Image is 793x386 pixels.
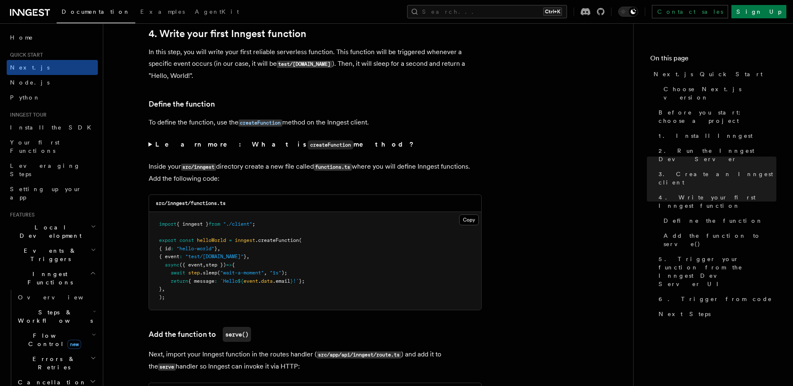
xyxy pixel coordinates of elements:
code: serve [158,364,176,371]
span: 2. Run the Inngest Dev Server [659,147,776,163]
span: return [171,278,188,284]
button: Steps & Workflows [15,305,98,328]
span: .email [273,278,290,284]
a: 4. Write your first Inngest function [655,190,776,213]
span: } [290,278,293,284]
span: Examples [140,8,185,15]
a: Setting up your app [7,182,98,205]
span: => [226,262,232,268]
h4: On this page [650,53,776,67]
a: Next Steps [655,306,776,321]
span: = [229,237,232,243]
a: Python [7,90,98,105]
span: , [264,270,267,276]
span: Setting up your app [10,186,82,201]
a: Node.js [7,75,98,90]
span: : [171,246,174,252]
button: Errors & Retries [15,351,98,375]
span: ( [299,237,302,243]
span: from [209,221,220,227]
span: { id [159,246,171,252]
span: step [188,270,200,276]
span: `Hello [220,278,238,284]
p: Next, import your Inngest function in the routes handler ( ) and add it to the handler so Inngest... [149,349,482,373]
span: : [214,278,217,284]
a: 2. Run the Inngest Dev Server [655,143,776,167]
span: ({ event [179,262,203,268]
span: }; [299,278,305,284]
code: serve() [223,327,251,342]
span: Next.js [10,64,50,71]
span: . [258,278,261,284]
span: Steps & Workflows [15,308,93,325]
span: ; [252,221,255,227]
button: Toggle dark mode [618,7,638,17]
span: Choose Next.js version [664,85,776,102]
a: Sign Up [731,5,786,18]
span: inngest [235,237,255,243]
span: Next.js Quick Start [654,70,763,78]
a: Choose Next.js version [660,82,776,105]
span: Quick start [7,52,43,58]
span: "hello-world" [176,246,214,252]
a: Define the function [660,213,776,228]
span: Events & Triggers [7,247,91,263]
span: , [162,286,165,292]
p: In this step, you will write your first reliable serverless function. This function will be trigg... [149,46,482,82]
span: Local Development [7,223,91,240]
span: ( [217,270,220,276]
span: ); [159,294,165,300]
code: functions.ts [314,164,352,171]
span: Define the function [664,217,763,225]
button: Copy [459,214,479,225]
span: .sleep [200,270,217,276]
a: Before you start: choose a project [655,105,776,128]
a: 3. Create an Inngest client [655,167,776,190]
span: , [217,246,220,252]
button: Local Development [7,220,98,243]
span: Inngest Functions [7,270,90,286]
summary: Learn more: What iscreateFunctionmethod? [149,139,482,151]
span: Install the SDK [10,124,96,131]
span: 1. Install Inngest [659,132,753,140]
span: } [244,254,246,259]
a: Define the function [149,98,215,110]
span: , [203,262,206,268]
a: 5. Trigger your function from the Inngest Dev Server UI [655,252,776,291]
span: { message [188,278,214,284]
button: Search...Ctrl+K [407,5,567,18]
span: "wait-a-moment" [220,270,264,276]
span: 3. Create an Inngest client [659,170,776,187]
span: ${ [238,278,244,284]
code: test/[DOMAIN_NAME] [277,61,332,68]
button: Events & Triggers [7,243,98,266]
span: Home [10,33,33,42]
span: Your first Functions [10,139,60,154]
code: src/app/api/inngest/route.ts [317,351,401,359]
a: Add the function to serve() [660,228,776,252]
a: Home [7,30,98,45]
span: !` [293,278,299,284]
a: Your first Functions [7,135,98,158]
span: 4. Write your first Inngest function [659,193,776,210]
code: src/inngest [181,164,216,171]
span: { event [159,254,179,259]
span: { inngest } [176,221,209,227]
span: Node.js [10,79,50,86]
span: Documentation [62,8,130,15]
span: Leveraging Steps [10,162,80,177]
span: Inngest tour [7,112,47,118]
span: Flow Control [15,331,92,348]
span: helloWorld [197,237,226,243]
span: Before you start: choose a project [659,108,776,125]
span: Features [7,212,35,218]
span: , [246,254,249,259]
span: "1s" [270,270,281,276]
button: Inngest Functions [7,266,98,290]
span: 5. Trigger your function from the Inngest Dev Server UI [659,255,776,288]
span: 6. Trigger from code [659,295,772,303]
span: } [214,246,217,252]
span: step }) [206,262,226,268]
p: Inside your directory create a new file called where you will define Inngest functions. Add the f... [149,161,482,184]
span: ); [281,270,287,276]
